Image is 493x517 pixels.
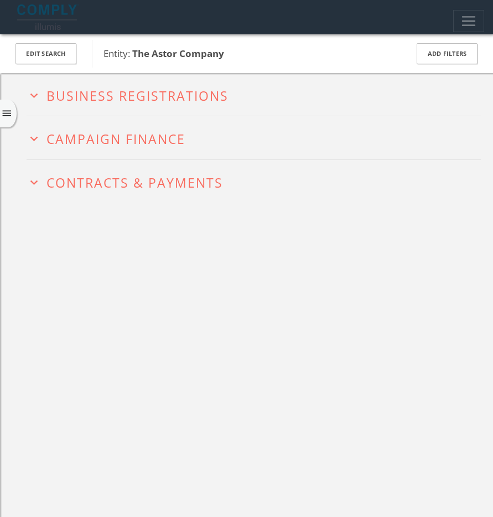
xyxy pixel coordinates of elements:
[46,174,223,192] span: Contracts & Payments
[27,86,481,103] button: expand_moreBusiness Registrations
[453,10,484,32] button: Toggle navigation
[27,129,481,146] button: expand_moreCampaign Finance
[15,43,76,65] button: Edit Search
[417,43,478,65] button: Add Filters
[1,108,13,120] i: menu
[27,175,41,190] i: expand_more
[46,87,229,105] span: Business Registrations
[27,173,481,190] button: expand_moreContracts & Payments
[17,4,79,30] img: illumis
[27,131,41,146] i: expand_more
[27,88,41,103] i: expand_more
[46,130,185,148] span: Campaign Finance
[103,47,224,60] span: Entity:
[132,47,224,60] b: The Astor Company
